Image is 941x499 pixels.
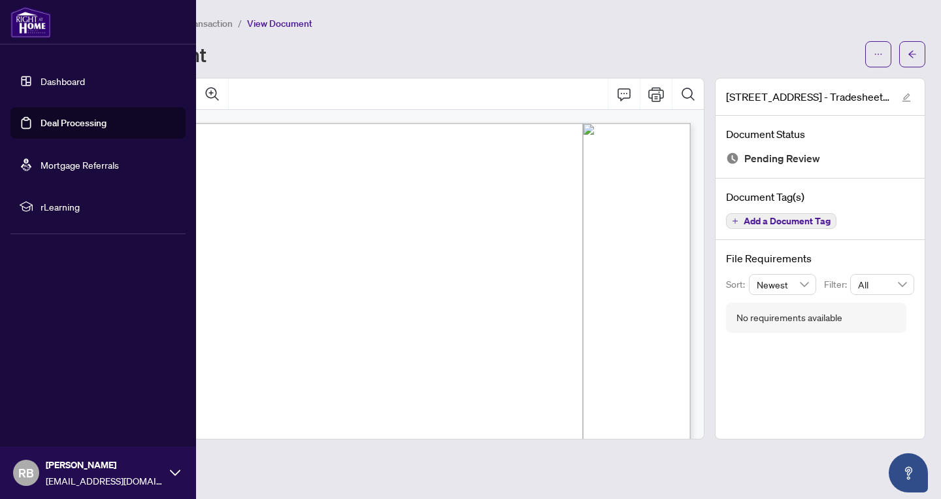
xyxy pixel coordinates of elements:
li: / [238,16,242,31]
span: RB [18,464,34,482]
img: logo [10,7,51,38]
span: rLearning [41,199,176,214]
span: View Document [247,18,312,29]
span: [EMAIL_ADDRESS][DOMAIN_NAME] [46,473,163,488]
span: [STREET_ADDRESS] - Tradesheet - Agent to review.pdf [726,89,889,105]
h4: Document Tag(s) [726,189,914,205]
a: Deal Processing [41,117,107,129]
span: All [858,275,906,294]
p: Filter: [824,277,850,292]
div: No requirements available [736,311,842,325]
a: Mortgage Referrals [41,159,119,171]
span: View Transaction [163,18,233,29]
button: Open asap [889,453,928,492]
p: Sort: [726,277,749,292]
span: Newest [757,275,809,294]
img: Document Status [726,152,739,165]
button: Add a Document Tag [726,213,836,229]
span: ellipsis [874,50,883,59]
a: Dashboard [41,75,85,87]
span: arrow-left [908,50,917,59]
h4: File Requirements [726,250,914,266]
span: Pending Review [744,150,820,167]
span: Add a Document Tag [744,216,831,226]
span: plus [732,218,738,224]
span: edit [902,93,911,102]
h4: Document Status [726,126,914,142]
span: [PERSON_NAME] [46,458,163,472]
